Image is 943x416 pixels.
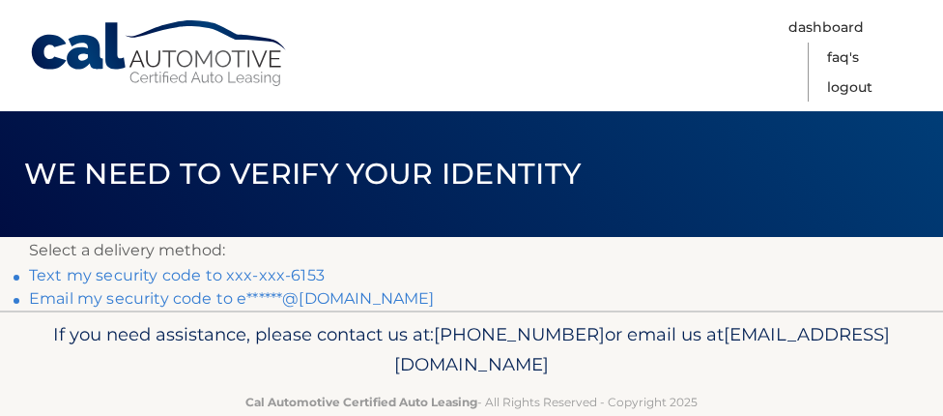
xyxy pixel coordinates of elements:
a: FAQ's [827,43,859,73]
a: Text my security code to xxx-xxx-6153 [29,266,325,284]
p: Select a delivery method: [29,237,914,264]
span: [PHONE_NUMBER] [434,323,605,345]
a: Email my security code to e******@[DOMAIN_NAME] [29,289,435,308]
p: - All Rights Reserved - Copyright 2025 [29,392,914,412]
a: Cal Automotive [29,19,290,88]
a: Logout [827,73,872,103]
span: We need to verify your identity [24,156,582,192]
strong: Cal Automotive Certified Auto Leasing [245,395,477,409]
p: If you need assistance, please contact us at: or email us at [29,319,914,381]
a: Dashboard [788,13,864,43]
